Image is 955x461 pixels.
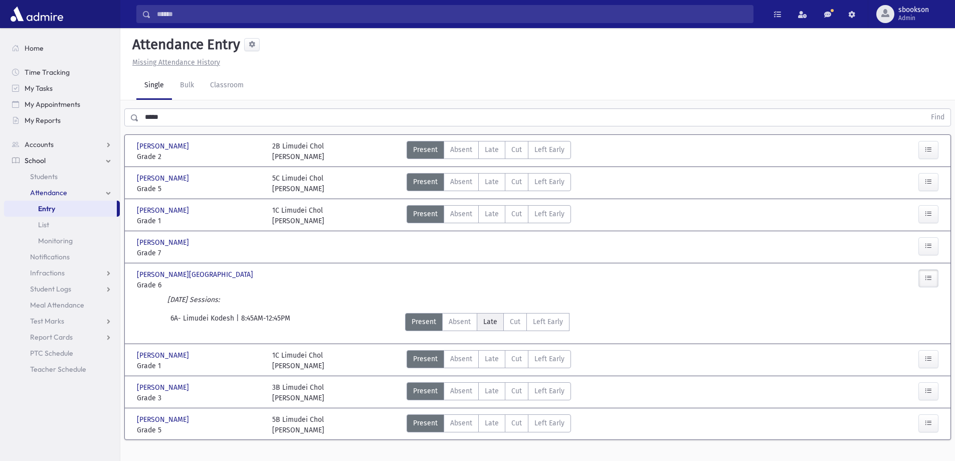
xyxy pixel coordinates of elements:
span: Cut [511,144,522,155]
span: Left Early [534,418,564,428]
span: [PERSON_NAME] [137,414,191,425]
span: sbookson [898,6,929,14]
span: Cut [511,177,522,187]
a: Classroom [202,72,252,100]
span: School [25,156,46,165]
a: My Tasks [4,80,120,96]
span: My Tasks [25,84,53,93]
a: Notifications [4,249,120,265]
span: [PERSON_NAME] [137,141,191,151]
div: 3B Limudei Chol [PERSON_NAME] [272,382,324,403]
div: AttTypes [407,382,571,403]
a: Home [4,40,120,56]
a: Report Cards [4,329,120,345]
span: Students [30,172,58,181]
span: [PERSON_NAME] [137,350,191,361]
span: Left Early [534,354,564,364]
a: Accounts [4,136,120,152]
span: Cut [511,354,522,364]
a: My Reports [4,112,120,128]
div: 1C Limudei Chol [PERSON_NAME] [272,350,324,371]
a: PTC Schedule [4,345,120,361]
a: Bulk [172,72,202,100]
a: List [4,217,120,233]
a: School [4,152,120,169]
span: Absent [449,317,471,327]
span: My Reports [25,116,61,125]
span: Absent [450,209,472,219]
div: AttTypes [407,414,571,435]
span: My Appointments [25,100,80,109]
span: Report Cards [30,333,73,342]
span: Left Early [534,386,564,396]
span: Grade 3 [137,393,262,403]
a: Student Logs [4,281,120,297]
span: Infractions [30,268,65,277]
input: Search [151,5,753,23]
span: Teacher Schedule [30,365,86,374]
span: Present [413,209,438,219]
img: AdmirePro [8,4,66,24]
a: Entry [4,201,117,217]
span: 6A- Limudei Kodesh [170,313,236,331]
span: Grade 1 [137,216,262,226]
div: AttTypes [407,173,571,194]
button: Find [925,109,950,126]
span: Grade 2 [137,151,262,162]
span: Home [25,44,44,53]
span: Grade 7 [137,248,262,258]
span: Absent [450,177,472,187]
a: Teacher Schedule [4,361,120,377]
a: Test Marks [4,313,120,329]
a: Monitoring [4,233,120,249]
a: Attendance [4,185,120,201]
span: Cut [511,386,522,396]
div: AttTypes [407,141,571,162]
span: Attendance [30,188,67,197]
span: Present [412,317,436,327]
span: Meal Attendance [30,300,84,310]
span: Late [485,177,499,187]
span: Absent [450,354,472,364]
span: Late [485,386,499,396]
span: Present [413,354,438,364]
span: Absent [450,144,472,155]
span: Present [413,418,438,428]
span: Grade 1 [137,361,262,371]
span: [PERSON_NAME] [137,382,191,393]
div: AttTypes [407,350,571,371]
span: | [236,313,241,331]
span: Cut [511,418,522,428]
div: 2B Limudei Chol [PERSON_NAME] [272,141,324,162]
span: [PERSON_NAME][GEOGRAPHIC_DATA] [137,269,255,280]
span: Grade 5 [137,184,262,194]
div: 5B Limudei Chol [PERSON_NAME] [272,414,324,435]
span: List [38,220,49,229]
span: PTC Schedule [30,349,73,358]
span: Time Tracking [25,68,70,77]
span: Cut [511,209,522,219]
div: 1C Limudei Chol [PERSON_NAME] [272,205,324,226]
span: Present [413,177,438,187]
span: Monitoring [38,236,73,245]
span: [PERSON_NAME] [137,205,191,216]
span: Late [485,209,499,219]
span: Cut [510,317,520,327]
a: Meal Attendance [4,297,120,313]
span: [PERSON_NAME] [137,237,191,248]
span: Absent [450,418,472,428]
span: Left Early [534,209,564,219]
span: Left Early [534,177,564,187]
span: Test Marks [30,317,64,326]
div: 5C Limudei Chol [PERSON_NAME] [272,173,324,194]
span: Notifications [30,252,70,261]
div: AttTypes [405,313,569,331]
h5: Attendance Entry [128,36,240,53]
u: Missing Attendance History [132,58,220,67]
span: Left Early [534,144,564,155]
a: Students [4,169,120,185]
span: Grade 5 [137,425,262,435]
div: AttTypes [407,205,571,226]
span: Admin [898,14,929,22]
span: Late [485,144,499,155]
